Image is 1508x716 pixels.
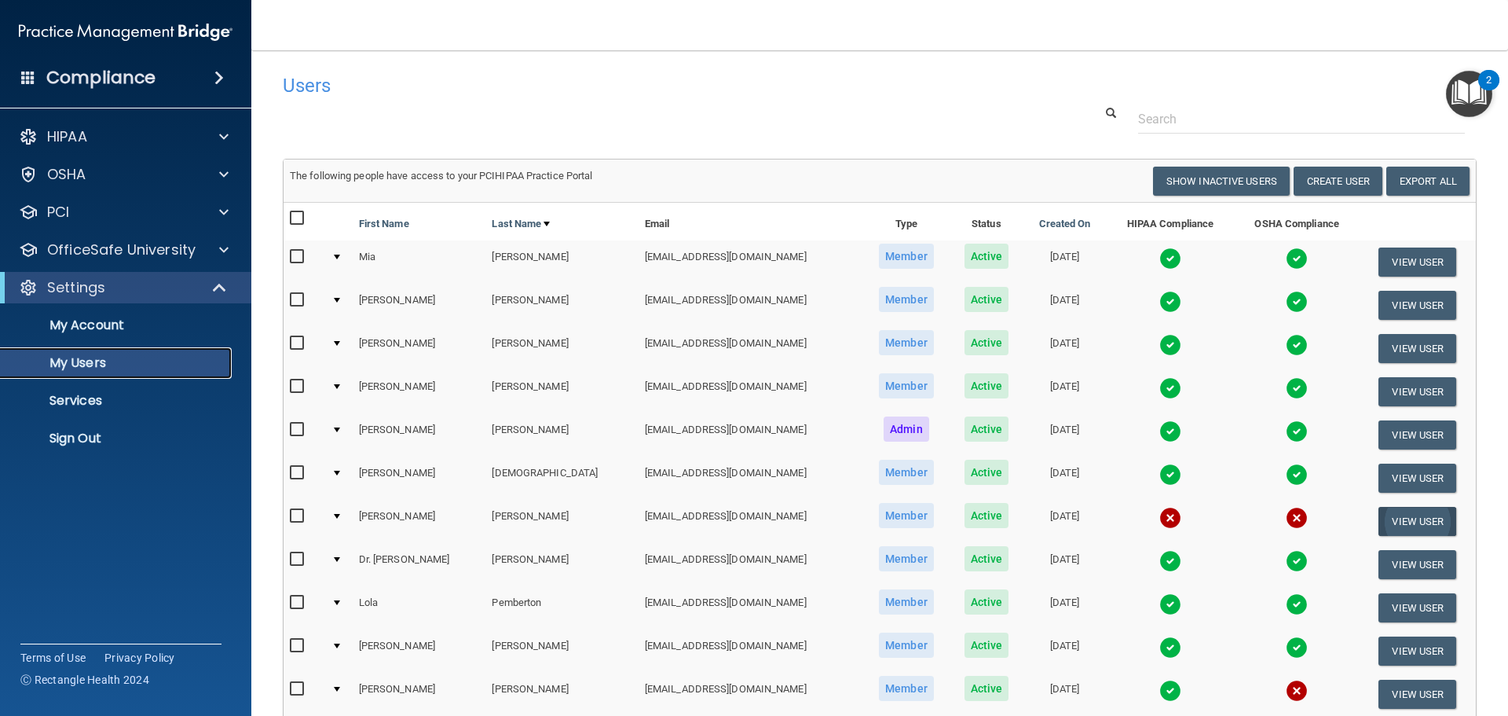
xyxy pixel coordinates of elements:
button: View User [1378,680,1456,709]
td: [EMAIL_ADDRESS][DOMAIN_NAME] [639,457,863,500]
td: [PERSON_NAME] [353,630,486,673]
a: Last Name [492,215,550,233]
div: 2 [1486,80,1492,101]
span: Member [879,373,934,398]
td: [PERSON_NAME] [485,543,638,586]
td: [PERSON_NAME] [353,457,486,500]
th: HIPAA Compliance [1106,203,1234,241]
td: [PERSON_NAME] [353,673,486,716]
td: [EMAIL_ADDRESS][DOMAIN_NAME] [639,370,863,413]
button: View User [1378,507,1456,536]
span: Active [964,330,1009,355]
td: [DATE] [1023,241,1107,284]
td: [EMAIL_ADDRESS][DOMAIN_NAME] [639,241,863,284]
h4: Users [283,75,969,96]
h4: Compliance [46,67,156,89]
p: OSHA [47,165,86,184]
td: [PERSON_NAME] [485,673,638,716]
td: [PERSON_NAME] [485,241,638,284]
span: Member [879,589,934,615]
a: OfficeSafe University [19,241,229,259]
a: Export All [1386,167,1470,196]
button: View User [1378,248,1456,277]
button: Create User [1294,167,1382,196]
td: [DATE] [1023,413,1107,457]
p: Sign Out [10,431,225,446]
span: Active [964,503,1009,528]
a: HIPAA [19,127,229,146]
a: First Name [359,215,409,233]
button: View User [1378,637,1456,666]
button: View User [1378,464,1456,493]
p: OfficeSafe University [47,241,196,259]
img: cross.ca9f0e7f.svg [1286,507,1308,529]
img: tick.e7d51cea.svg [1286,248,1308,270]
span: Active [964,546,1009,571]
p: My Account [10,318,225,333]
span: Ⓒ Rectangle Health 2024 [20,672,149,688]
a: OSHA [19,165,229,184]
button: View User [1378,593,1456,622]
td: [EMAIL_ADDRESS][DOMAIN_NAME] [639,586,863,630]
p: Services [10,393,225,409]
td: [PERSON_NAME] [353,500,486,543]
p: Settings [47,278,105,297]
span: Admin [884,417,929,442]
a: PCI [19,203,229,222]
button: View User [1378,420,1456,450]
button: Show Inactive Users [1153,167,1290,196]
img: tick.e7d51cea.svg [1286,637,1308,659]
td: [EMAIL_ADDRESS][DOMAIN_NAME] [639,543,863,586]
td: [DATE] [1023,500,1107,543]
span: Member [879,676,934,701]
img: tick.e7d51cea.svg [1159,593,1181,615]
a: Settings [19,278,228,297]
td: [EMAIL_ADDRESS][DOMAIN_NAME] [639,413,863,457]
td: [PERSON_NAME] [485,630,638,673]
span: Member [879,633,934,658]
th: OSHA Compliance [1235,203,1360,241]
img: tick.e7d51cea.svg [1286,593,1308,615]
a: Terms of Use [20,650,86,666]
a: Created On [1039,215,1091,233]
img: tick.e7d51cea.svg [1159,334,1181,356]
img: tick.e7d51cea.svg [1286,550,1308,572]
td: [DATE] [1023,673,1107,716]
img: tick.e7d51cea.svg [1159,637,1181,659]
img: cross.ca9f0e7f.svg [1159,507,1181,529]
button: View User [1378,334,1456,363]
span: Member [879,546,934,571]
img: tick.e7d51cea.svg [1286,377,1308,399]
span: Active [964,244,1009,269]
p: PCI [47,203,69,222]
span: Member [879,287,934,312]
img: tick.e7d51cea.svg [1159,248,1181,270]
td: [PERSON_NAME] [485,284,638,327]
button: Open Resource Center, 2 new notifications [1446,71,1492,117]
td: Dr. [PERSON_NAME] [353,543,486,586]
td: [DATE] [1023,327,1107,370]
span: Active [964,589,1009,615]
span: The following people have access to your PCIHIPAA Practice Portal [290,170,593,182]
td: [EMAIL_ADDRESS][DOMAIN_NAME] [639,284,863,327]
th: Type [863,203,950,241]
p: My Users [10,355,225,371]
td: [DATE] [1023,457,1107,500]
a: Privacy Policy [104,650,175,666]
img: tick.e7d51cea.svg [1159,464,1181,486]
img: PMB logo [19,17,232,48]
td: Mia [353,241,486,284]
th: Status [950,203,1023,241]
td: [EMAIL_ADDRESS][DOMAIN_NAME] [639,630,863,673]
img: tick.e7d51cea.svg [1286,420,1308,442]
button: View User [1378,291,1456,320]
td: [DATE] [1023,370,1107,413]
span: Active [964,633,1009,658]
td: [PERSON_NAME] [485,413,638,457]
span: Member [879,503,934,528]
td: Lola [353,586,486,630]
td: [DATE] [1023,543,1107,586]
p: HIPAA [47,127,87,146]
td: [DEMOGRAPHIC_DATA] [485,457,638,500]
span: Active [964,417,1009,442]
